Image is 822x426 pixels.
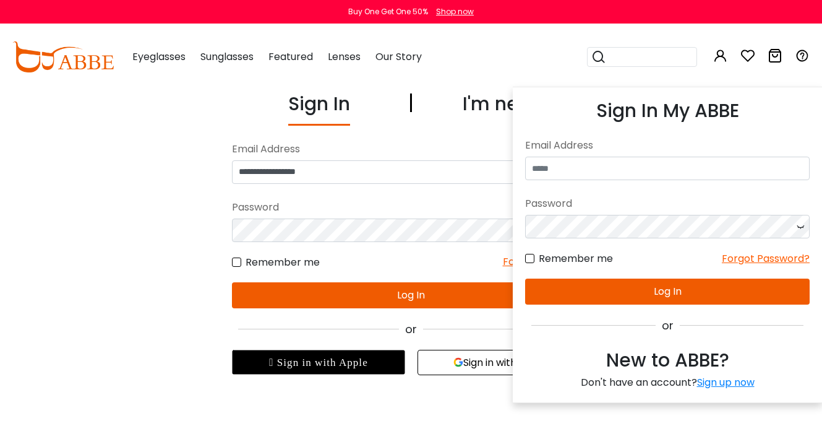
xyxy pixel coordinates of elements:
[12,41,114,72] img: abbeglasses.com
[525,346,810,375] div: New to ABBE?
[722,251,810,266] div: Forgot Password?
[417,350,591,375] button: Sign in with Google
[268,50,313,64] span: Featured
[525,193,810,215] div: Password
[525,134,810,157] div: Email Address
[232,138,591,160] div: Email Address
[232,321,591,337] div: or
[525,279,810,305] button: Log In
[463,90,534,126] div: I'm new
[232,282,591,308] button: Log In
[375,50,422,64] span: Our Story
[232,350,405,375] div: Sign in with Apple
[132,50,186,64] span: Eyeglasses
[232,254,320,270] label: Remember me
[525,100,810,122] h3: Sign In My ABBE
[503,254,591,270] div: Forgot Password?
[232,196,591,219] div: Password
[697,375,755,389] a: Sign up now
[200,50,254,64] span: Sunglasses
[288,90,350,126] div: Sign In
[436,6,474,17] div: Shop now
[430,6,474,17] a: Shop now
[348,6,428,17] div: Buy One Get One 50%
[328,50,361,64] span: Lenses
[525,317,810,334] div: or
[525,251,613,266] label: Remember me
[525,375,810,390] div: Don't have an account?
